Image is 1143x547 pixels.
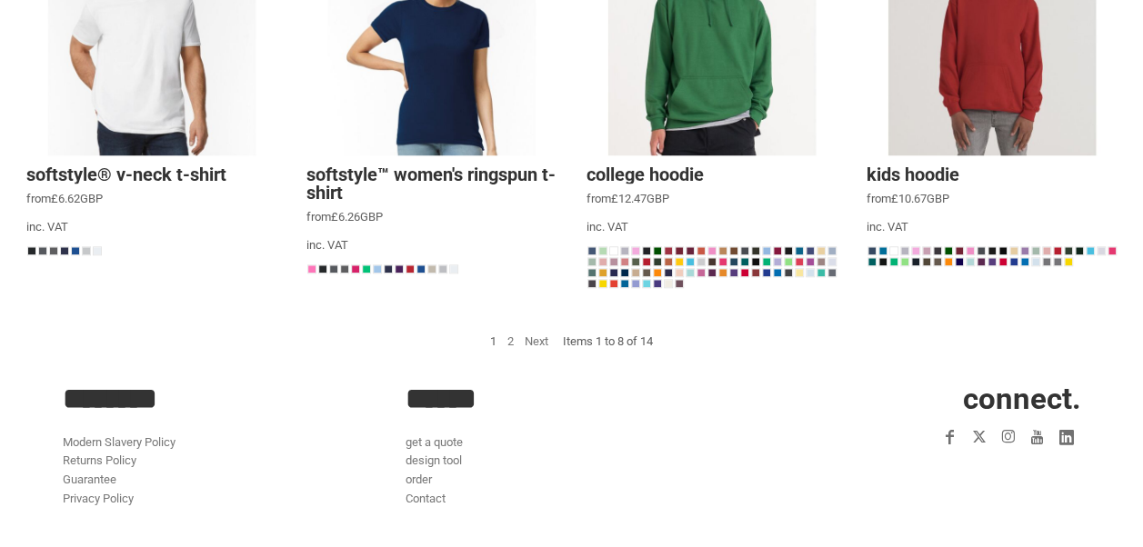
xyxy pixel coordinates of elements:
[406,472,432,486] a: order
[306,238,348,252] span: inc. VAT
[306,208,557,227] div: from
[63,492,134,505] a: Privacy Policy
[406,492,446,505] a: Contact
[891,192,949,205] span: £10.67
[507,334,514,348] a: 2
[51,192,103,205] span: £6.62
[331,210,383,224] span: £6.26
[927,192,949,205] span: GBP
[867,220,908,234] span: inc. VAT
[80,192,103,205] span: GBP
[406,435,463,449] a: get a quote
[587,190,837,209] div: from
[63,435,175,449] a: Modern Slavery Policy
[647,192,669,205] span: GBP
[525,334,548,348] a: Next
[306,164,556,204] a: Softstyle™ women's ringspun t-shirt
[26,220,68,234] span: inc. VAT
[554,327,658,357] li: Items 1 to 8 of 14
[63,472,116,486] a: Guarantee
[867,164,959,185] a: Kids hoodie
[360,210,383,224] span: GBP
[26,190,277,209] div: from
[748,383,1080,413] h2: CONNECT.
[26,164,226,185] a: Softstyle® v-neck t-shirt
[611,192,669,205] span: £12.47
[867,190,1118,209] div: from
[406,453,462,467] a: design tool
[63,453,136,467] a: Returns Policy
[587,164,704,185] a: College hoodie
[485,327,502,357] li: 1
[587,220,628,234] span: inc. VAT
[829,462,1080,484] iframe: Customer reviews powered by Trustpilot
